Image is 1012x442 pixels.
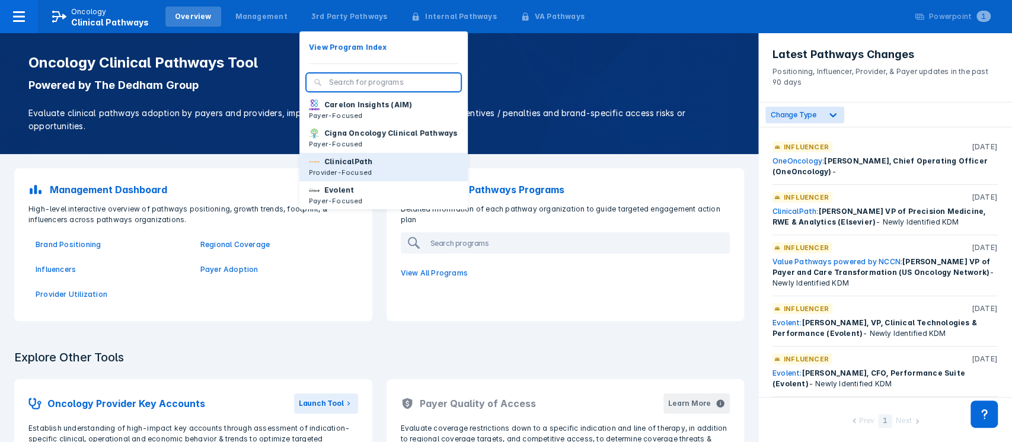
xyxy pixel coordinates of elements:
span: [PERSON_NAME] VP of Precision Medicine, RWE & Analytics (Elsevier) [772,207,985,226]
div: - [772,156,998,177]
a: View All Programs [394,261,738,286]
p: [DATE] [972,192,998,203]
a: Management Dashboard [21,175,365,204]
p: Evaluate clinical pathways adoption by payers and providers, implementation sophistication, finan... [28,107,730,133]
span: Change Type [771,110,816,119]
div: Launch Tool [299,398,344,409]
a: Payer Adoption [200,264,351,275]
p: [DATE] [972,354,998,364]
p: Influencer [784,354,829,364]
p: Positioning, Influencer, Provider, & Payer updates in the past 90 days [772,62,998,88]
div: Management [235,11,288,22]
button: Cigna Oncology Clinical PathwaysPayer-Focused [299,124,468,153]
a: OneOncology: [772,156,824,165]
a: ClinicalPath: [772,207,819,216]
p: Influencer [784,142,829,152]
div: Next [896,415,911,428]
p: Carelon Insights (AIM) [324,100,412,110]
p: Payer-Focused [309,110,412,121]
button: ClinicalPathProvider-Focused [299,153,468,181]
span: Clinical Pathways [71,17,149,27]
button: Learn More [663,393,730,414]
a: Management [226,7,297,27]
a: 3rd Party Pathways Programs [394,175,738,204]
input: Search programs [426,233,729,252]
div: Internal Pathways [425,11,496,22]
div: Contact Support [971,401,998,428]
h2: Oncology Provider Key Accounts [47,396,205,411]
p: Provider-Focused [309,167,372,178]
p: High-level interactive overview of pathways positioning, growth trends, footprint, & influencers ... [21,204,365,225]
p: Management Dashboard [50,182,167,197]
p: View Program Index [309,42,387,53]
span: [PERSON_NAME], Chief Operating Officer (OneOncology) [772,156,988,176]
div: Prev [859,415,874,428]
img: new-century-health.png [309,185,320,196]
span: [PERSON_NAME], VP, Clinical Technologies & Performance (Evolent) [772,318,977,338]
a: 3rd Party Pathways [302,7,397,27]
a: Evolent: [772,369,802,377]
div: 1 [878,414,892,428]
h3: Latest Pathways Changes [772,47,998,62]
p: Influencer [784,192,829,203]
a: Regional Coverage [200,239,351,250]
p: Detailed information of each pathway organization to guide targeted engagement action plan [394,204,738,225]
div: Learn More [668,398,711,409]
a: Evolent: [772,318,802,327]
span: [PERSON_NAME], CFO, Performance Suite (Evolent) [772,369,965,388]
div: - Newly Identified KDM [772,318,998,339]
a: Overview [165,7,221,27]
p: Cigna Oncology Clinical Pathways [324,128,457,139]
div: - Newly Identified KDM [772,368,998,389]
p: ClinicalPath [324,156,372,167]
div: Powerpoint [929,11,991,22]
input: Search for programs [329,77,454,88]
div: VA Pathways [535,11,585,22]
p: [DATE] [972,303,998,314]
p: Evolent [324,185,354,196]
p: Payer-Focused [309,196,363,206]
button: EvolentPayer-Focused [299,181,468,210]
p: Powered by The Dedham Group [28,78,730,92]
p: [DATE] [972,142,998,152]
p: [DATE] [972,242,998,253]
p: Payer-Focused [309,139,457,149]
p: Influencer [784,303,829,314]
h2: Payer Quality of Access [420,396,536,411]
img: via-oncology.png [309,156,320,167]
span: 1 [976,11,991,22]
h1: Oncology Clinical Pathways Tool [28,55,730,71]
a: Brand Positioning [36,239,186,250]
div: - Newly Identified KDM [772,257,998,289]
p: 3rd Party Pathways Programs [422,182,564,197]
img: carelon-insights.png [309,100,320,110]
a: Provider Utilization [36,289,186,300]
p: Oncology [71,7,107,17]
div: Overview [175,11,212,22]
img: cigna-oncology-clinical-pathways.png [309,128,320,139]
button: View Program Index [299,39,468,56]
a: Influencers [36,264,186,275]
p: Influencer [784,242,829,253]
button: Carelon Insights (AIM)Payer-Focused [299,96,468,124]
h3: Explore Other Tools [7,342,131,372]
a: Value Pathways powered by NCCN: [772,257,902,266]
div: - Newly Identified KDM [772,206,998,228]
div: 3rd Party Pathways [311,11,388,22]
button: Launch Tool [294,393,358,414]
